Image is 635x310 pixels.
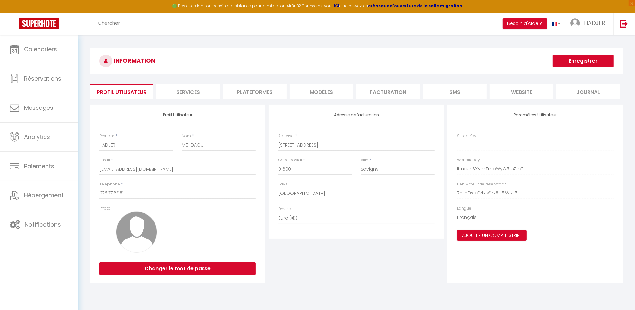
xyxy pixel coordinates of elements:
h4: Paramètres Utilisateur [457,113,614,117]
label: Ville [361,157,368,163]
span: Notifications [25,220,61,228]
label: Photo [99,205,111,211]
label: Lien Moteur de réservation [457,181,507,187]
button: Enregistrer [553,55,614,67]
a: Chercher [93,13,125,35]
label: Pays [278,181,288,187]
label: Nom [182,133,191,139]
img: ... [570,18,580,28]
button: Besoin d'aide ? [503,18,547,29]
span: Hébergement [24,191,63,199]
h4: Adresse de facturation [278,113,435,117]
img: logout [620,20,628,28]
span: Analytics [24,133,50,141]
li: Plateformes [223,84,287,99]
span: Messages [24,104,53,112]
button: Changer le mot de passe [99,262,256,275]
a: ICI [334,3,339,9]
label: Code postal [278,157,302,163]
a: créneaux d'ouverture de la salle migration [368,3,462,9]
label: Website key [457,157,480,163]
span: HADJER [584,19,605,27]
label: Téléphone [99,181,120,187]
span: Réservations [24,74,61,82]
span: Paiements [24,162,54,170]
li: Journal [556,84,620,99]
h3: INFORMATION [90,48,623,74]
label: Prénom [99,133,114,139]
li: Facturation [356,84,420,99]
li: Profil Utilisateur [90,84,153,99]
img: Super Booking [19,18,59,29]
label: Devise [278,206,291,212]
iframe: Chat [608,281,630,305]
span: Chercher [98,20,120,26]
img: avatar.png [116,211,157,253]
label: Adresse [278,133,294,139]
label: SH apiKey [457,133,476,139]
button: Ouvrir le widget de chat LiveChat [5,3,24,22]
li: website [490,84,553,99]
span: Calendriers [24,45,57,53]
button: Ajouter un compte Stripe [457,230,527,241]
li: MODÈLES [290,84,353,99]
li: SMS [423,84,487,99]
a: ... HADJER [565,13,613,35]
label: Email [99,157,110,163]
label: Langue [457,205,471,211]
h4: Profil Utilisateur [99,113,256,117]
li: Services [156,84,220,99]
